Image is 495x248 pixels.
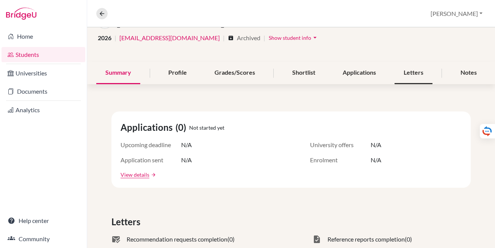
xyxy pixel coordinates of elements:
[451,62,486,84] div: Notes
[2,231,85,246] a: Community
[227,235,235,244] span: (0)
[2,66,85,81] a: Universities
[189,124,224,132] span: Not started yet
[310,140,371,149] span: University offers
[395,62,432,84] div: Letters
[2,213,85,228] a: Help center
[269,35,311,41] span: Show student info
[268,32,319,44] button: Show student infoarrow_drop_down
[310,155,371,165] span: Enrolment
[312,235,321,244] span: task
[121,140,181,149] span: Upcoming deadline
[127,235,227,244] span: Recommendation requests completion
[149,172,156,177] a: arrow_forward
[263,33,265,42] span: |
[371,155,381,165] span: N/A
[2,102,85,118] a: Analytics
[114,33,116,42] span: |
[121,155,181,165] span: Application sent
[2,84,85,99] a: Documents
[427,6,486,21] button: [PERSON_NAME]
[181,155,192,165] span: N/A
[283,62,324,84] div: Shortlist
[121,121,175,134] span: Applications
[2,29,85,44] a: Home
[111,215,143,229] span: Letters
[159,62,196,84] div: Profile
[121,171,149,179] a: View details
[371,140,381,149] span: N/A
[405,235,412,244] span: (0)
[327,235,405,244] span: Reference reports completion
[111,235,121,244] span: mark_email_read
[223,33,225,42] span: |
[6,8,36,20] img: Bridge-U
[237,33,260,42] span: Archived
[96,62,140,84] div: Summary
[205,62,264,84] div: Grades/Scores
[2,47,85,62] a: Students
[98,33,111,42] span: 2026
[228,35,234,41] i: archive
[311,34,319,41] i: arrow_drop_down
[181,140,192,149] span: N/A
[334,62,385,84] div: Applications
[119,33,220,42] a: [EMAIL_ADDRESS][DOMAIN_NAME]
[175,121,189,134] span: (0)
